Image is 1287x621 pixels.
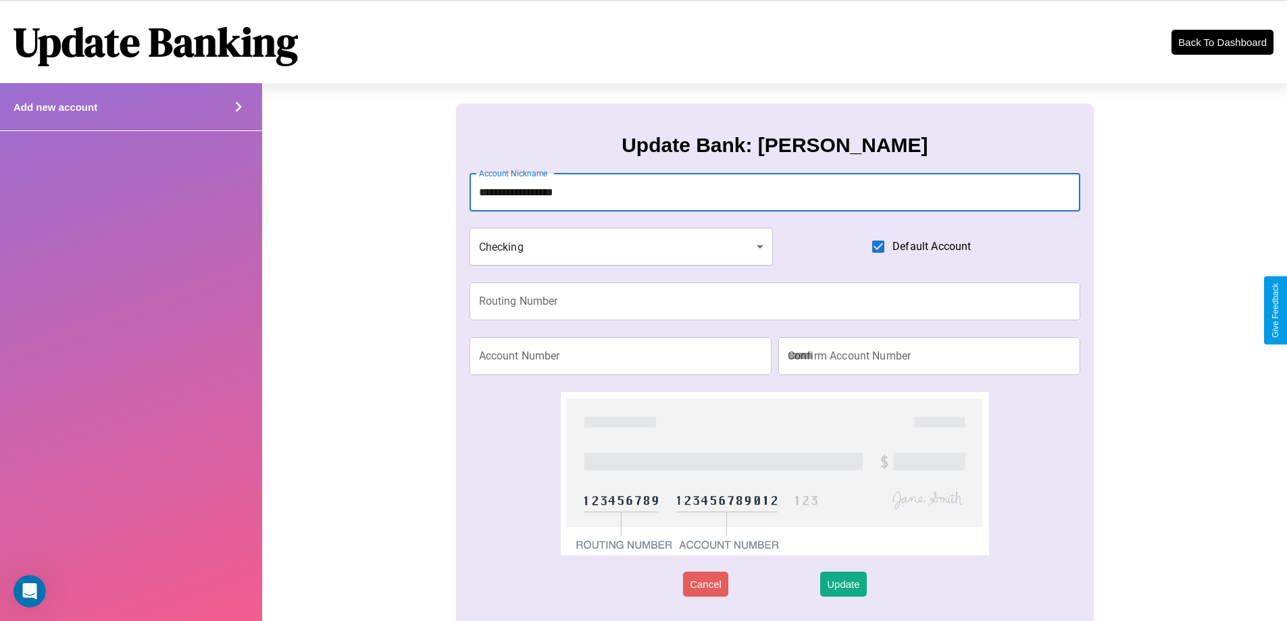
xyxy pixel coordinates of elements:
div: Checking [470,228,774,266]
button: Cancel [683,572,728,597]
button: Update [820,572,866,597]
div: Give Feedback [1271,283,1280,338]
span: Default Account [892,239,971,255]
img: check [561,392,988,555]
label: Account Nickname [479,168,548,179]
h3: Update Bank: [PERSON_NAME] [622,134,928,157]
h1: Update Banking [14,14,298,70]
button: Back To Dashboard [1171,30,1273,55]
iframe: Intercom live chat [14,575,46,607]
h4: Add new account [14,101,97,113]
